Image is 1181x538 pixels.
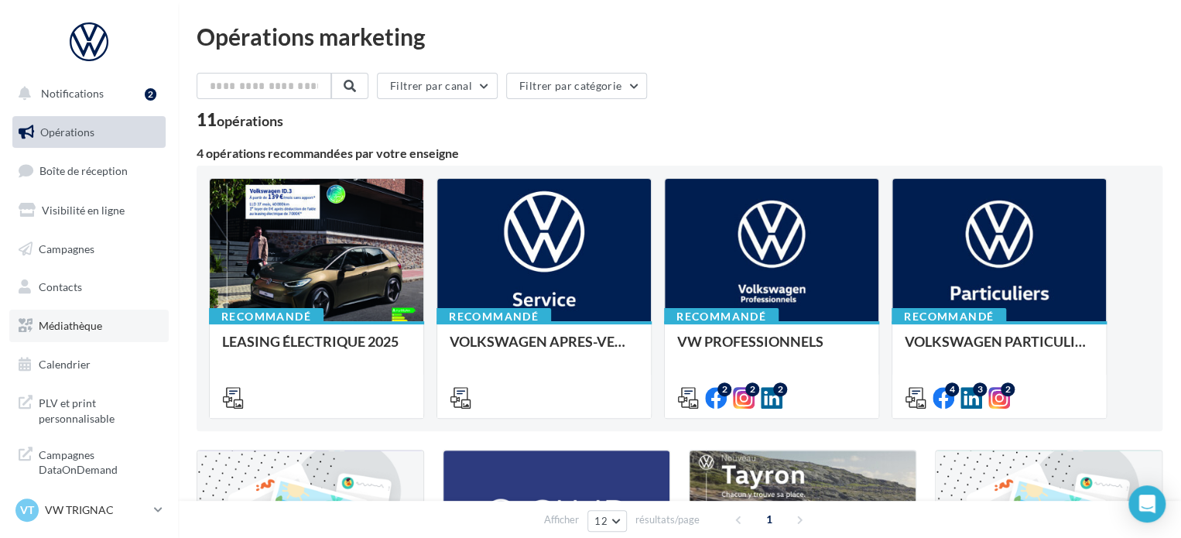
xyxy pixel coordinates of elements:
[677,334,866,365] div: VW PROFESSIONNELS
[745,382,759,396] div: 2
[9,116,169,149] a: Opérations
[197,111,283,129] div: 11
[12,495,166,525] a: VT VW TRIGNAC
[39,392,159,426] span: PLV et print personnalisable
[39,164,128,177] span: Boîte de réception
[39,280,82,293] span: Contacts
[209,308,323,325] div: Recommandé
[717,382,731,396] div: 2
[635,512,700,527] span: résultats/page
[664,308,779,325] div: Recommandé
[42,204,125,217] span: Visibilité en ligne
[773,382,787,396] div: 2
[45,502,148,518] p: VW TRIGNAC
[594,515,608,527] span: 12
[20,502,34,518] span: VT
[9,154,169,187] a: Boîte de réception
[9,271,169,303] a: Contacts
[377,73,498,99] button: Filtrer par canal
[436,308,551,325] div: Recommandé
[40,125,94,139] span: Opérations
[450,334,638,365] div: VOLKSWAGEN APRES-VENTE
[39,242,94,255] span: Campagnes
[9,233,169,266] a: Campagnes
[973,382,987,396] div: 3
[39,444,159,478] span: Campagnes DataOnDemand
[9,77,163,110] button: Notifications 2
[145,88,156,101] div: 2
[9,438,169,484] a: Campagnes DataOnDemand
[544,512,579,527] span: Afficher
[9,194,169,227] a: Visibilité en ligne
[9,386,169,432] a: PLV et print personnalisable
[587,510,627,532] button: 12
[9,348,169,381] a: Calendrier
[217,114,283,128] div: opérations
[506,73,647,99] button: Filtrer par catégorie
[1128,485,1166,523] div: Open Intercom Messenger
[222,334,411,365] div: LEASING ÉLECTRIQUE 2025
[41,87,104,100] span: Notifications
[9,310,169,342] a: Médiathèque
[197,25,1162,48] div: Opérations marketing
[945,382,959,396] div: 4
[39,319,102,332] span: Médiathèque
[1001,382,1015,396] div: 2
[39,358,91,371] span: Calendrier
[892,308,1006,325] div: Recommandé
[197,147,1162,159] div: 4 opérations recommandées par votre enseigne
[905,334,1094,365] div: VOLKSWAGEN PARTICULIER
[757,507,782,532] span: 1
